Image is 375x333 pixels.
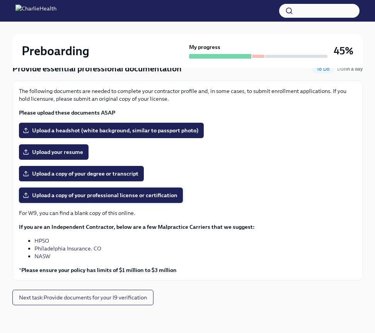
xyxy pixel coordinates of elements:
[334,44,353,58] h3: 45%
[34,253,50,260] a: NASW
[337,66,363,72] span: Due
[19,144,89,160] label: Upload your resume
[24,170,138,177] span: Upload a copy of your degree or transcript
[12,290,153,305] button: Next task:Provide documents for your I9 verification
[337,65,363,73] span: August 30th, 2025 09:00
[19,109,115,116] strong: Please upload these documents ASAP
[19,87,356,103] p: The following documents are needed to complete your contractor profile and, in some cases, to sub...
[24,127,198,134] span: Upload a headshot (white background, similar to passport photo)
[22,43,89,59] h2: Preboarding
[189,43,220,51] strong: My progress
[19,294,147,301] span: Next task : Provide documents for your I9 verification
[15,5,56,17] img: CharlieHealth
[24,148,83,156] span: Upload your resume
[346,66,363,72] strong: in a day
[34,237,49,244] a: HPSO
[12,63,182,74] h4: Provide essential professional documentation
[24,191,177,199] span: Upload a copy of your professional license or certification
[19,188,183,203] label: Upload a copy of your professional license or certification
[19,166,144,181] label: Upload a copy of your degree or transcript
[19,123,204,138] label: Upload a headshot (white background, similar to passport photo)
[21,267,177,274] strong: Please ensure your policy has limits of $1 million to $3 million
[312,66,334,72] span: To Do
[34,245,101,252] a: Philadelphia Insurance. CO
[19,209,356,217] p: For W9, you can find a blank copy of this online.
[19,223,255,230] strong: If you are an Independent Contractor, below are a few Malpractice Carriers that we suggest:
